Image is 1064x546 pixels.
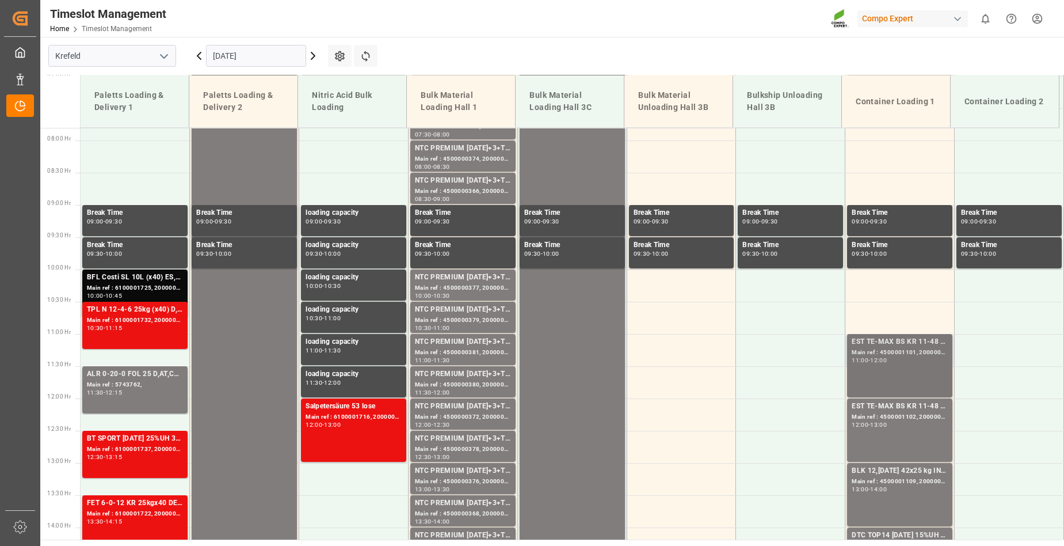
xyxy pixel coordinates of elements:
[104,219,105,224] div: -
[306,251,322,256] div: 09:30
[852,336,948,348] div: EST TE-MAX BS KR 11-48 1000kg BB
[104,519,105,524] div: -
[433,325,450,331] div: 11:00
[433,422,450,427] div: 12:30
[196,207,292,219] div: Break Time
[104,390,105,395] div: -
[852,401,948,412] div: EST TE-MAX BS KR 11-48 1000kg BB
[433,358,450,363] div: 11:30
[524,219,541,224] div: 09:00
[433,390,450,395] div: 12:00
[47,168,71,174] span: 08:30 Hr
[87,433,183,445] div: BT SPORT [DATE] 25%UH 3M 25kg (x40) INTNTC CLASSIC [DATE]+3+TE 600kg BBNTC SUPREM [DATE] 25kg (x4...
[961,207,1057,219] div: Break Time
[868,251,870,256] div: -
[415,187,511,196] div: Main ref : 4500000366, 2000000279
[543,251,559,256] div: 10:00
[742,240,838,251] div: Break Time
[324,348,341,353] div: 11:30
[415,304,511,316] div: NTC PREMIUM [DATE]+3+TE BULK
[90,85,180,118] div: Paletts Loading & Delivery 1
[306,401,402,412] div: Salpetersäure 53 lose
[87,316,183,325] div: Main ref : 6100001732, 2000001083 2000001083;2000001209
[87,380,183,390] div: Main ref : 5743762,
[47,458,71,464] span: 13:00 Hr
[306,369,402,380] div: loading capacity
[415,336,511,348] div: NTC PREMIUM [DATE]+3+TE BULK
[415,509,511,519] div: Main ref : 4500000368, 2000000279
[322,283,324,289] div: -
[87,454,104,460] div: 12:30
[524,207,620,219] div: Break Time
[199,85,288,118] div: Paletts Loading & Delivery 2
[215,219,231,224] div: 09:30
[759,251,761,256] div: -
[322,251,324,256] div: -
[47,490,71,496] span: 13:30 Hr
[47,361,71,367] span: 11:30 Hr
[852,422,868,427] div: 12:00
[415,196,432,202] div: 08:30
[433,454,450,460] div: 13:00
[324,316,341,321] div: 11:00
[870,219,887,224] div: 09:30
[973,6,998,32] button: show 0 new notifications
[415,454,432,460] div: 12:30
[761,251,778,256] div: 10:00
[433,487,450,492] div: 13:30
[306,272,402,283] div: loading capacity
[432,325,433,331] div: -
[433,164,450,169] div: 08:30
[978,219,979,224] div: -
[742,207,838,219] div: Break Time
[87,272,183,283] div: BFL Costi SL 10L (x40) ES,PTFLO T EAGLE MASTER [DATE] 25kg(x40) INTFET 6-0-12 KR 25kgx40 DE,AT,FR...
[415,293,432,298] div: 10:00
[196,219,213,224] div: 09:00
[415,390,432,395] div: 11:30
[432,454,433,460] div: -
[105,219,122,224] div: 09:30
[213,251,215,256] div: -
[415,175,511,187] div: NTC PREMIUM [DATE]+3+TE BULK
[960,91,1050,112] div: Container Loading 2
[196,251,213,256] div: 09:30
[852,412,948,422] div: Main ref : 4500001102, 2000001085
[104,454,105,460] div: -
[415,380,511,390] div: Main ref : 4500000380, 2000000279
[870,251,887,256] div: 10:00
[857,7,973,29] button: Compo Expert
[543,219,559,224] div: 09:30
[541,219,543,224] div: -
[50,5,166,22] div: Timeslot Management
[306,412,402,422] div: Main ref : 6100001716, 2000001430
[324,283,341,289] div: 10:30
[324,422,341,427] div: 13:00
[868,358,870,363] div: -
[87,369,183,380] div: ALR 0-20-0 FOL 25 D,AT,CH,EN,BLN;BLK CLASSIC [DATE] FOL 25 D,EN,FR,NL,PL;BLK CLASSIC [DATE] FOL 2...
[415,251,432,256] div: 09:30
[432,487,433,492] div: -
[634,207,730,219] div: Break Time
[979,251,996,256] div: 10:00
[432,219,433,224] div: -
[322,219,324,224] div: -
[306,348,322,353] div: 11:00
[105,519,122,524] div: 14:15
[415,240,511,251] div: Break Time
[105,293,122,298] div: 10:45
[432,519,433,524] div: -
[433,196,450,202] div: 09:00
[852,251,868,256] div: 09:30
[415,445,511,454] div: Main ref : 4500000378, 2000000279
[415,219,432,224] div: 09:00
[433,293,450,298] div: 10:30
[852,348,948,358] div: Main ref : 4500001101, 2000001085
[87,304,183,316] div: TPL N 12-4-6 25kg (x40) D,A,CHFET 6-0-12 KR 25kgx40 DE,AT,FR,ES,ITNTC PREMIUM [DATE] 25kg (x40) D...
[50,25,69,33] a: Home
[215,251,231,256] div: 10:00
[105,251,122,256] div: 10:00
[104,251,105,256] div: -
[324,380,341,385] div: 12:00
[324,219,341,224] div: 09:30
[761,219,778,224] div: 09:30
